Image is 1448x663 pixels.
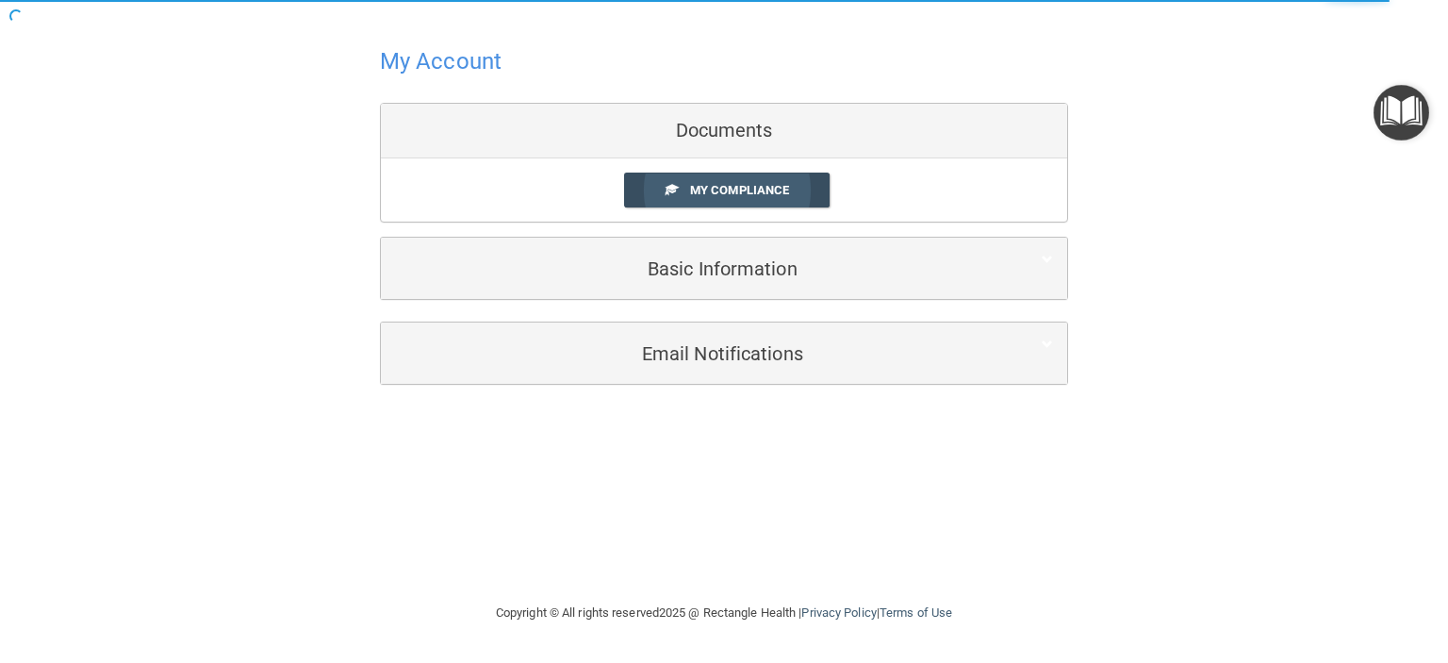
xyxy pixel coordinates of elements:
div: Copyright © All rights reserved 2025 @ Rectangle Health | | [380,583,1068,643]
div: Documents [381,104,1067,158]
a: Terms of Use [880,605,952,620]
a: Basic Information [395,247,1053,290]
a: Email Notifications [395,332,1053,374]
h4: My Account [380,49,502,74]
h5: Basic Information [395,258,995,279]
span: My Compliance [690,183,789,197]
h5: Email Notifications [395,343,995,364]
a: Privacy Policy [801,605,876,620]
iframe: Drift Widget Chat Controller [1123,565,1425,639]
button: Open Resource Center [1374,85,1429,141]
